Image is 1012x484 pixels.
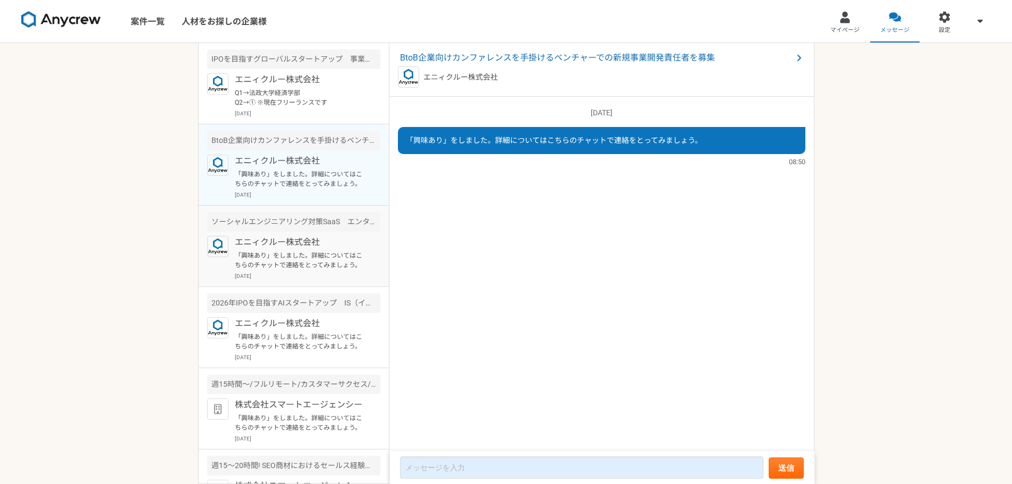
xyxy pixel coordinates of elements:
span: BtoB企業向けカンファレンスを手掛けるベンチャーでの新規事業開発責任者を募集 [400,52,793,64]
span: 設定 [939,26,950,35]
span: メッセージ [880,26,909,35]
button: 送信 [769,457,804,479]
p: 「興味あり」をしました。詳細についてはこちらのチャットで連絡をとってみましょう。 [235,251,366,270]
div: BtoB企業向けカンファレンスを手掛けるベンチャーでの新規事業開発責任者を募集 [207,131,380,150]
img: 8DqYSo04kwAAAAASUVORK5CYII= [21,11,101,28]
div: 週15〜20時間! SEO商材におけるセールス経験者募集！ [207,456,380,475]
p: [DATE] [235,191,380,199]
div: 2026年IPOを目指すAIスタートアップ IS（インサイドセールス） [207,293,380,313]
p: エニィクルー株式会社 [235,236,366,249]
img: logo_text_blue_01.png [398,66,419,88]
p: [DATE] [235,353,380,361]
p: エニィクルー株式会社 [235,73,366,86]
p: 「興味あり」をしました。詳細についてはこちらのチャットで連絡をとってみましょう。 [235,332,366,351]
img: logo_text_blue_01.png [207,73,228,95]
span: 「興味あり」をしました。詳細についてはこちらのチャットで連絡をとってみましょう。 [406,136,702,145]
p: 「興味あり」をしました。詳細についてはこちらのチャットで連絡をとってみましょう。 [235,413,366,432]
p: [DATE] [235,435,380,443]
p: [DATE] [398,107,805,118]
div: IPOを目指すグローバルスタートアップ 事業責任者候補 [207,49,380,69]
span: 08:50 [789,157,805,167]
span: マイページ [830,26,860,35]
p: 株式会社スマートエージェンシー [235,398,366,411]
p: エニィクルー株式会社 [235,317,366,330]
p: エニィクルー株式会社 [235,155,366,167]
p: 「興味あり」をしました。詳細についてはこちらのチャットで連絡をとってみましょう。 [235,169,366,189]
img: default_org_logo-42cde973f59100197ec2c8e796e4974ac8490bb5b08a0eb061ff975e4574aa76.png [207,398,228,420]
img: logo_text_blue_01.png [207,236,228,257]
p: [DATE] [235,109,380,117]
div: 週15時間〜/フルリモート/カスタマーサクセス/AIツール導入支援担当! [207,375,380,394]
p: Q1→法政大学経済学部 Q2→① ※現在フリーランスです [235,88,366,107]
img: logo_text_blue_01.png [207,155,228,176]
img: logo_text_blue_01.png [207,317,228,338]
div: ソーシャルエンジニアリング対策SaaS エンタープライズセールス [207,212,380,232]
p: エニィクルー株式会社 [423,72,498,83]
p: [DATE] [235,272,380,280]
